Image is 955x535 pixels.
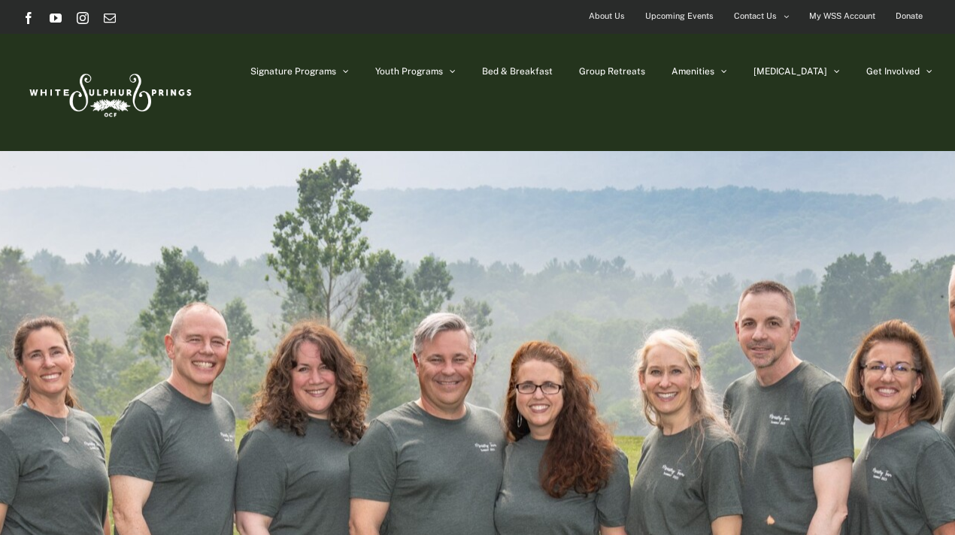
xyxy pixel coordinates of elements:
a: Signature Programs [250,34,349,109]
span: Group Retreats [579,67,645,76]
span: Amenities [672,67,714,76]
img: White Sulphur Springs Logo [23,57,196,128]
nav: Main Menu [250,34,932,109]
span: My WSS Account [809,5,875,27]
span: Upcoming Events [645,5,714,27]
span: Signature Programs [250,67,336,76]
a: [MEDICAL_DATA] [753,34,840,109]
a: Facebook [23,12,35,24]
a: Instagram [77,12,89,24]
a: Amenities [672,34,727,109]
span: Youth Programs [375,67,443,76]
span: Bed & Breakfast [482,67,553,76]
a: Email [104,12,116,24]
a: Group Retreats [579,34,645,109]
a: Bed & Breakfast [482,34,553,109]
span: Donate [896,5,923,27]
a: Youth Programs [375,34,456,109]
span: About Us [589,5,625,27]
span: Contact Us [734,5,777,27]
a: Get Involved [866,34,932,109]
span: [MEDICAL_DATA] [753,67,827,76]
a: YouTube [50,12,62,24]
span: Get Involved [866,67,920,76]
